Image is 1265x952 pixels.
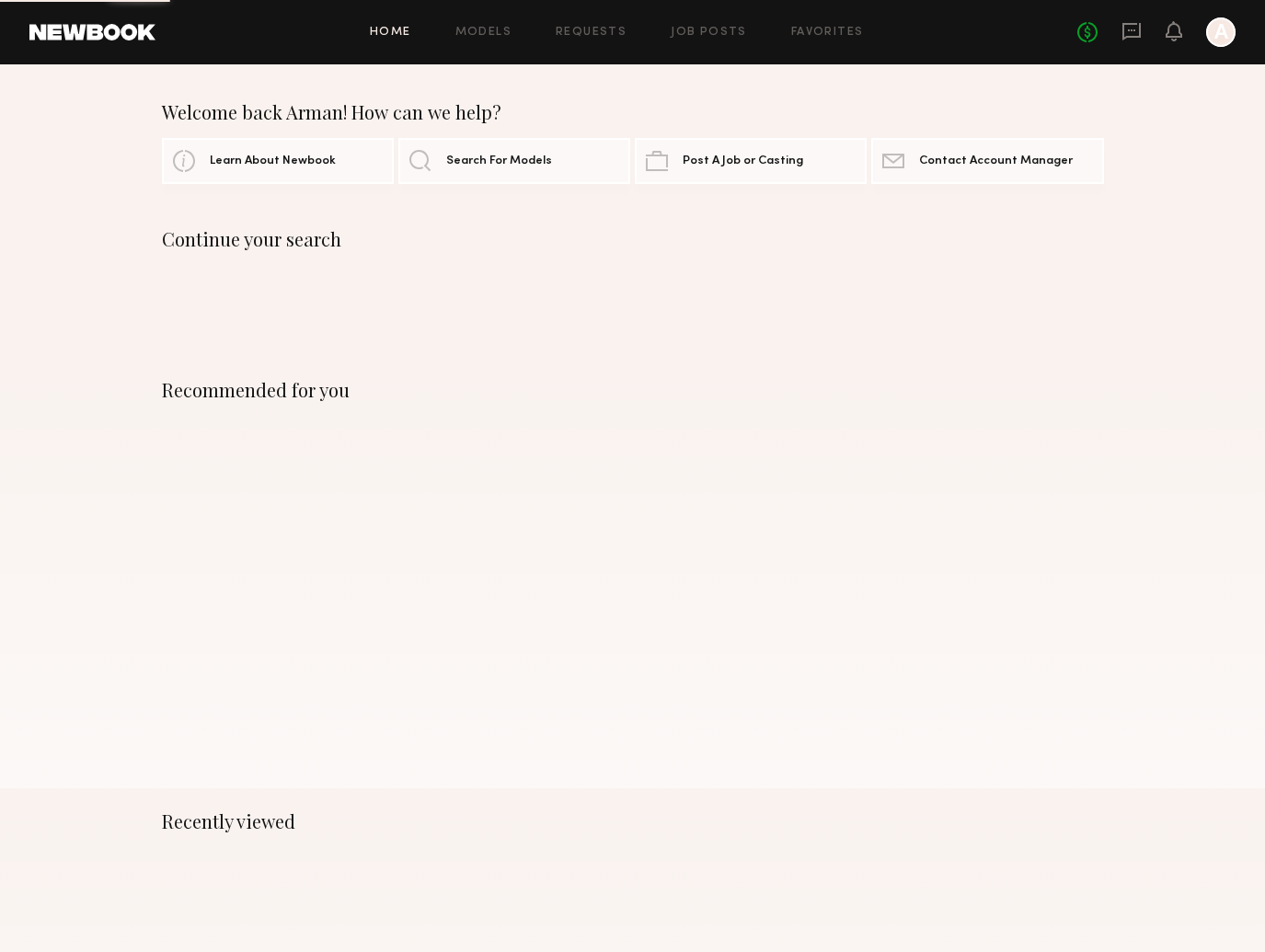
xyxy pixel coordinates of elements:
a: A [1206,17,1236,47]
span: Search For Models [446,155,552,167]
a: Favorites [791,27,864,39]
a: Search For Models [398,138,630,184]
a: Home [370,27,411,39]
div: Recommended for you [162,379,1104,401]
div: Recently viewed [162,810,1104,832]
a: Post A Job or Casting [635,138,867,184]
div: Continue your search [162,228,1104,250]
a: Contact Account Manager [871,138,1103,184]
div: Welcome back Arman! How can we help? [162,101,1104,123]
span: Post A Job or Casting [683,155,803,167]
a: Models [455,27,512,39]
span: Learn About Newbook [210,155,336,167]
span: Contact Account Manager [919,155,1073,167]
a: Job Posts [671,27,747,39]
a: Learn About Newbook [162,138,394,184]
a: Requests [556,27,627,39]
